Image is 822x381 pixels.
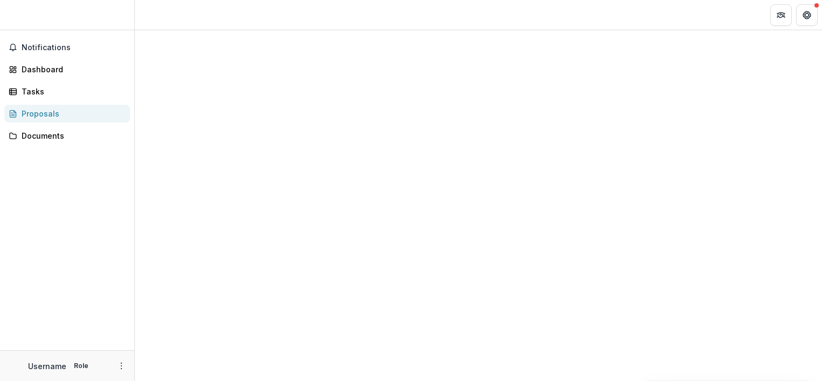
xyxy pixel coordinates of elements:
[22,86,121,97] div: Tasks
[796,4,818,26] button: Get Help
[22,108,121,119] div: Proposals
[770,4,792,26] button: Partners
[22,43,126,52] span: Notifications
[4,83,130,100] a: Tasks
[71,361,92,371] p: Role
[115,359,128,372] button: More
[22,130,121,141] div: Documents
[22,64,121,75] div: Dashboard
[28,360,66,372] p: Username
[4,105,130,123] a: Proposals
[4,127,130,145] a: Documents
[4,39,130,56] button: Notifications
[4,60,130,78] a: Dashboard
